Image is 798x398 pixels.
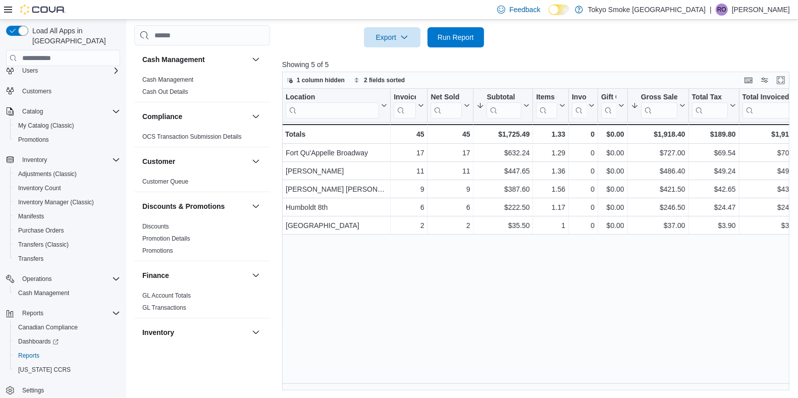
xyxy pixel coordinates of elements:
div: Cash Management [134,74,270,102]
div: Total Invoiced [742,93,794,102]
span: Promotion Details [142,235,190,243]
span: Inventory [22,156,47,164]
button: Finance [250,269,262,281]
button: Cash Management [250,53,262,66]
button: Settings [2,383,124,397]
div: 17 [431,147,470,159]
div: Items Per Transaction [536,93,557,119]
button: Inventory [18,154,51,166]
span: Washington CCRS [14,364,120,376]
div: $421.50 [630,184,685,196]
span: Inventory Manager (Classic) [18,198,94,206]
div: 45 [431,128,470,140]
div: 11 [394,165,424,178]
button: Items Per Transaction [536,93,565,119]
span: Reports [18,307,120,319]
div: 45 [394,128,424,140]
div: Gift Cards [601,93,616,102]
span: Purchase Orders [14,224,120,237]
h3: Cash Management [142,54,205,65]
div: Humboldt 8th [286,202,387,214]
button: Reports [18,307,47,319]
a: Dashboards [10,334,124,349]
span: 1 column hidden [297,76,345,84]
div: 2 [394,220,424,232]
span: Dashboards [14,335,120,348]
div: $24.47 [691,202,735,214]
div: $0.00 [601,220,624,232]
a: Dashboards [14,335,63,348]
div: Location [286,93,379,102]
div: Customer [134,176,270,192]
button: Reports [2,306,124,320]
div: 0 [572,147,595,159]
a: Settings [18,384,48,396]
span: Transfers [18,255,43,263]
div: $632.24 [476,147,529,159]
button: Export [364,27,420,47]
div: 1.33 [536,128,565,140]
span: My Catalog (Classic) [14,120,120,132]
span: Promotions [14,134,120,146]
div: $0.00 [601,184,624,196]
div: 17 [394,147,424,159]
h3: Customer [142,156,175,166]
div: $0.00 [601,165,624,178]
button: Invoices Sold [394,93,424,119]
div: $486.40 [630,165,685,178]
a: GL Transactions [142,304,186,311]
a: Canadian Compliance [14,321,82,333]
span: Cash Out Details [142,88,188,96]
span: Adjustments (Classic) [18,170,77,178]
span: Cash Management [18,289,69,297]
div: Gross Sales [641,93,677,102]
span: Dashboards [18,337,59,346]
span: [US_STATE] CCRS [18,366,71,374]
span: Inventory Manager (Classic) [14,196,120,208]
div: Invoices Ref [572,93,587,119]
button: My Catalog (Classic) [10,119,124,133]
button: Reports [10,349,124,363]
a: Customer Queue [142,178,188,185]
button: Manifests [10,209,124,223]
div: $0.00 [601,202,624,214]
span: Operations [18,273,120,285]
div: $387.60 [476,184,529,196]
div: Invoices Sold [394,93,416,102]
span: Manifests [18,212,44,220]
p: Showing 5 of 5 [282,60,794,70]
div: 0 [572,184,595,196]
h3: Finance [142,270,169,280]
a: Transfers [14,253,47,265]
a: Discounts [142,223,169,230]
button: Inventory [250,326,262,338]
button: Location [286,93,387,119]
span: Catalog [18,105,120,118]
a: Cash Management [142,76,193,83]
a: Promotions [14,134,53,146]
div: 11 [431,165,470,178]
button: Subtotal [476,93,529,119]
div: Invoices Sold [394,93,416,119]
a: My Catalog (Classic) [14,120,78,132]
span: Inventory Count [14,182,120,194]
div: 0 [572,165,595,178]
span: Transfers (Classic) [14,239,120,251]
span: Promotions [18,136,49,144]
div: $727.00 [630,147,685,159]
button: Customer [142,156,248,166]
button: Enter fullscreen [775,74,787,86]
img: Cova [20,5,66,15]
button: Compliance [142,111,248,122]
button: Adjustments (Classic) [10,167,124,181]
div: 6 [431,202,470,214]
span: Settings [18,384,120,396]
span: Reports [22,309,43,317]
button: Users [2,64,124,78]
button: Transfers [10,252,124,266]
button: Inventory Manager (Classic) [10,195,124,209]
div: Location [286,93,379,119]
button: Gift Cards [601,93,624,119]
button: Catalog [18,105,47,118]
